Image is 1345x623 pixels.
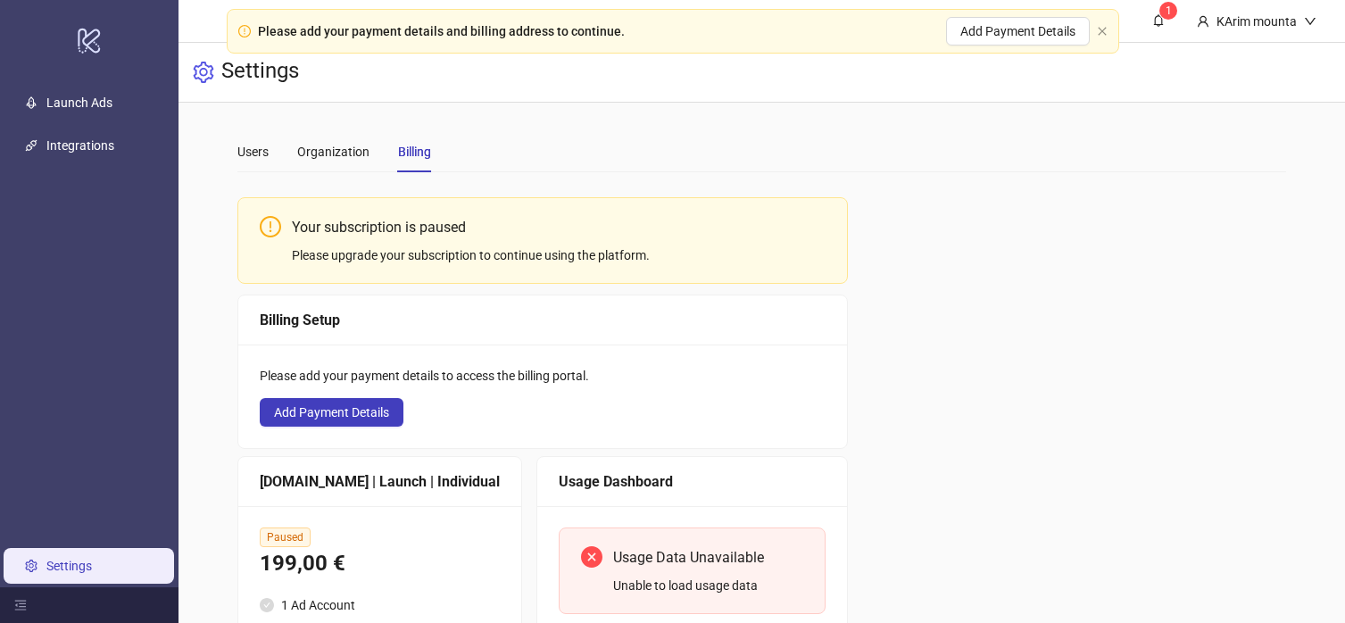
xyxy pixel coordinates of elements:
div: Usage Dashboard [559,470,826,493]
div: Billing [398,142,431,162]
div: Organization [297,142,369,162]
span: 1 [1166,4,1172,17]
span: Paused [260,527,311,547]
div: Please add your payment details to access the billing portal. [260,366,826,386]
span: down [1304,15,1316,28]
span: close-circle [581,546,602,568]
sup: 1 [1159,2,1177,20]
button: close [1097,26,1108,37]
span: Add Payment Details [960,24,1075,38]
span: check-circle [260,598,274,612]
a: Integrations [46,138,114,153]
h3: Settings [221,57,299,87]
div: Your subscription is paused [292,216,826,238]
div: Users [237,142,269,162]
span: Add Payment Details [274,405,389,419]
div: Please add your payment details and billing address to continue. [258,21,625,41]
div: 199,00 € [260,547,500,581]
span: exclamation-circle [260,216,281,237]
span: setting [193,62,214,83]
a: Launch Ads [46,96,112,110]
button: Add Payment Details [260,398,403,427]
li: 1 Ad Account [260,595,500,615]
div: KArim mounta [1209,12,1304,31]
button: Add Payment Details [946,17,1090,46]
span: bell [1152,14,1165,27]
span: exclamation-circle [238,25,251,37]
span: user [1197,15,1209,28]
div: Billing Setup [260,309,826,331]
div: Please upgrade your subscription to continue using the platform. [292,245,826,265]
div: [DOMAIN_NAME] | Launch | Individual [260,470,500,493]
div: Unable to load usage data [613,576,803,595]
span: menu-fold [14,599,27,611]
a: Settings [46,559,92,573]
div: Usage Data Unavailable [613,546,803,569]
